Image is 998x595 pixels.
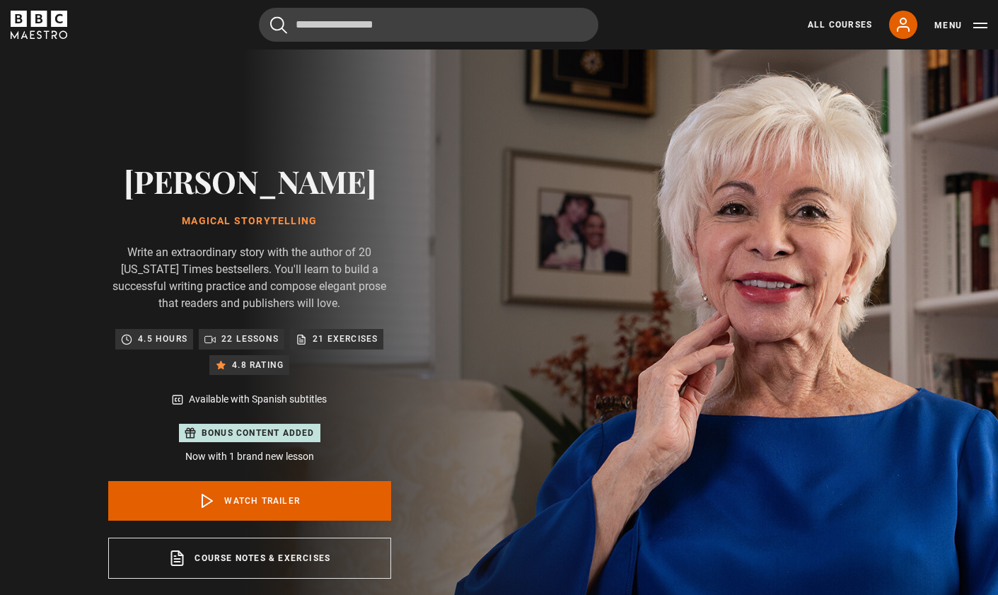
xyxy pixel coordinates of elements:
p: Write an extraordinary story with the author of 20 [US_STATE] Times bestsellers. You'll learn to ... [108,244,391,312]
p: 4.8 rating [232,358,284,372]
svg: BBC Maestro [11,11,67,39]
button: Toggle navigation [934,18,987,33]
a: All Courses [808,18,872,31]
h1: Magical Storytelling [108,216,391,227]
input: Search [259,8,598,42]
button: Submit the search query [270,16,287,34]
h2: [PERSON_NAME] [108,163,391,199]
p: 21 exercises [313,332,378,346]
a: Course notes & exercises [108,538,391,579]
p: 4.5 hours [138,332,187,346]
p: Available with Spanish subtitles [189,392,327,407]
p: Bonus content added [202,427,315,439]
p: 22 lessons [221,332,279,346]
a: Watch Trailer [108,481,391,521]
p: Now with 1 brand new lesson [108,449,391,464]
